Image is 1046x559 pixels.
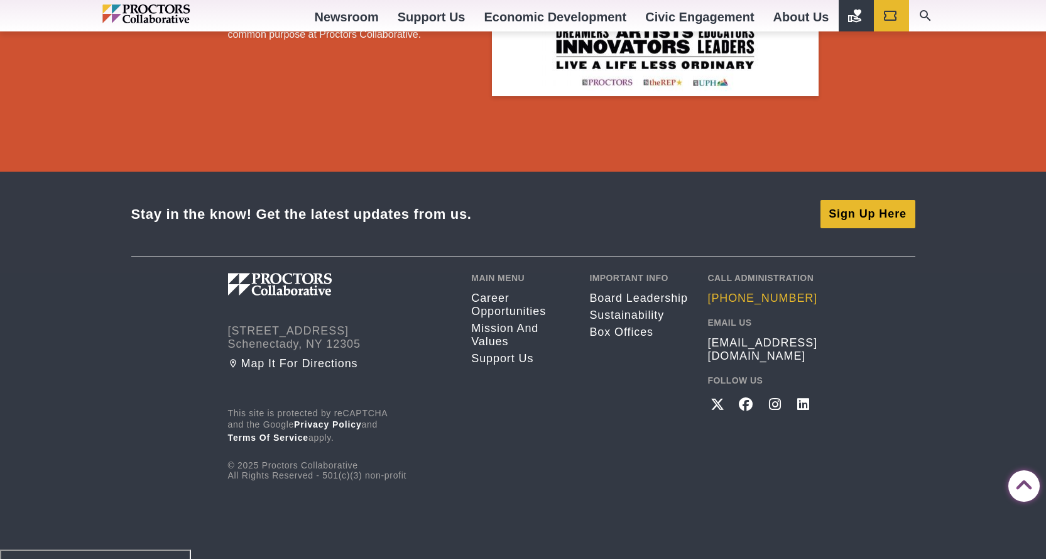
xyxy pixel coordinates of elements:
[228,357,453,370] a: Map it for directions
[471,292,570,318] a: Career opportunities
[589,309,689,322] a: Sustainability
[707,318,818,328] h2: Email Us
[707,273,818,283] h2: Call Administration
[589,292,689,305] a: Board Leadership
[294,419,362,429] a: Privacy Policy
[707,292,817,305] a: [PHONE_NUMBER]
[471,352,570,365] a: Support Us
[471,322,570,348] a: Mission and Values
[228,324,453,351] address: [STREET_ADDRESS] Schenectady, NY 12305
[471,273,570,283] h2: Main Menu
[589,326,689,339] a: Box Offices
[707,375,818,385] h2: Follow Us
[820,200,915,228] a: Sign Up Here
[589,273,689,283] h2: Important Info
[228,273,398,296] img: Proctors logo
[1008,471,1033,496] a: Back to Top
[228,433,309,443] a: Terms of Service
[707,336,818,363] a: [EMAIL_ADDRESS][DOMAIN_NAME]
[131,206,472,223] div: Stay in the know! Get the latest updates from us.
[228,408,453,480] div: © 2025 Proctors Collaborative All Rights Reserved - 501(c)(3) non-profit
[102,4,244,23] img: Proctors logo
[228,408,453,445] p: This site is protected by reCAPTCHA and the Google and apply.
